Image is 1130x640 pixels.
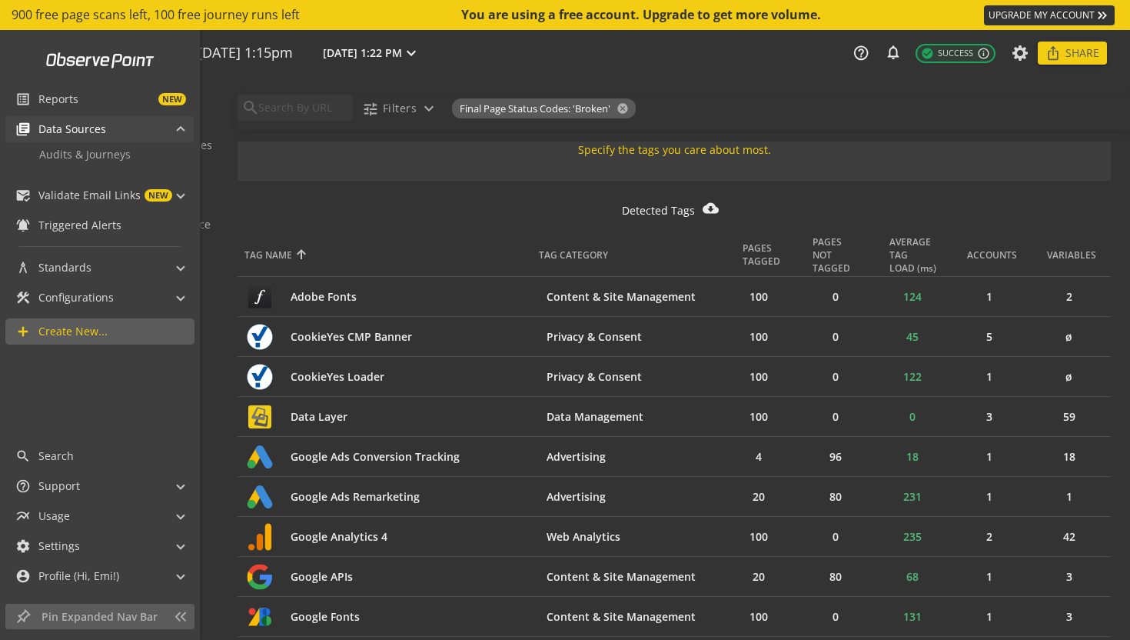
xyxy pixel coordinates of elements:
span: Privacy & Consent [539,328,650,345]
span: NEW [145,189,172,202]
mat-icon: info_outline [977,47,990,60]
img: tag [244,562,275,592]
span: Google Ads Remarketing [283,488,427,506]
span: 20 [745,488,773,505]
div: Specify the tags you care about most. [578,142,771,158]
span: 1 [1059,488,1080,505]
div: AVERAGE TAG LOAD (ms) [889,235,942,275]
span: Content & Site Management [539,568,703,585]
mat-icon: search [241,98,257,117]
span: 122 [896,368,929,385]
span: 4 [748,448,769,465]
mat-icon: account_circle [15,568,31,584]
a: ReportsNEW [5,86,194,112]
a: UPGRADE MY ACCOUNT [984,5,1115,25]
span: 45 [899,328,926,345]
span: ø [1058,328,1080,345]
span: Data Sources [38,122,106,137]
span: Web Analytics [539,528,628,545]
span: Profile (Hi, Emi!) [38,568,119,584]
div: VARIABLES [1043,248,1113,262]
button: Filters [356,95,444,122]
a: Search [5,443,194,469]
span: 1 [979,448,1000,465]
span: Pin Expanded Nav Bar [42,609,165,625]
div: PAGESNOT TAGGED [813,235,877,275]
span: 231 [896,488,929,505]
span: 1 [979,568,1000,585]
span: 2 [979,528,1000,545]
mat-icon: notifications_none [885,44,900,59]
span: Data Layer [283,408,355,426]
mat-icon: expand_more [402,44,420,62]
mat-expansion-panel-header: Configurations [5,285,194,311]
span: Data Management [539,408,651,425]
span: Share [1065,39,1099,67]
mat-icon: check_circle [921,47,934,60]
span: 1 [979,368,1000,385]
span: 3 [979,408,1000,425]
mat-expansion-panel-header: Support [5,473,194,499]
span: 100 [742,288,776,305]
div: PAGESTAGGED [736,242,800,268]
mat-icon: cancel [610,102,632,115]
span: Validate Email Links [38,188,141,203]
span: Standards [38,260,91,275]
div: TAG NAME [244,248,292,262]
mat-icon: expand_more [420,99,438,118]
mat-expansion-panel-header: Data Sources [5,116,194,142]
span: [DATE] 1:22 PM [323,45,402,61]
img: tag [244,522,275,552]
span: Google Fonts [283,608,367,626]
mat-expansion-panel-header: Settings [5,533,194,559]
span: Audits & Journeys [39,147,131,162]
img: tag [244,402,275,432]
span: 131 [896,608,929,625]
span: 0 [825,288,846,305]
mat-icon: tune [362,101,378,117]
div: AVERAGE TAGLOAD (ms) [889,235,954,275]
span: Adobe Fonts [283,288,364,306]
span: Usage [38,508,70,524]
span: Advertising [539,448,613,465]
span: Reports [38,92,78,107]
button: Share [1038,42,1107,65]
span: Content & Site Management [539,608,703,625]
span: 96 [822,448,849,465]
span: 100 [742,408,776,425]
span: Final Page Status Codes: 'Broken' [460,102,610,116]
span: NEW [158,93,186,105]
div: ACCOUNTS [966,248,1031,262]
a: Triggered Alerts [5,212,194,238]
img: tag [244,482,275,512]
mat-icon: construction [15,290,31,305]
p: Detected Tags [622,203,695,218]
span: Privacy & Consent [539,368,650,385]
span: Filters [383,95,417,122]
mat-icon: multiline_chart [15,508,31,524]
mat-expansion-panel-header: Usage [5,503,194,529]
span: 3 [1059,568,1080,585]
mat-icon: notifications_active [15,218,31,233]
mat-icon: library_books [15,122,31,137]
span: 1 [979,608,1000,625]
span: CookieYes CMP Banner [283,328,420,346]
div: ACCOUNTS [967,248,1017,262]
mat-expansion-panel-header: Validate Email LinksNEW [5,182,194,208]
mat-icon: add [15,324,31,339]
div: VARIABLES [1047,248,1096,262]
span: Settings [38,538,80,554]
span: 1 [979,288,1000,305]
mat-icon: settings [15,538,31,554]
span: Google Ads Conversion Tracking [283,448,467,466]
mat-chip-listbox: Currently applied filters [449,95,639,122]
mat-icon: keyboard_double_arrow_right [1095,8,1110,23]
span: 0 [825,368,846,385]
a: Create New... [5,318,194,345]
span: Google APIs [283,568,361,586]
span: Support [38,478,80,494]
span: 900 free page scans left, 100 free journey runs left [12,6,300,24]
span: Google Analytics 4 [283,528,395,546]
div: You are using a free account. Upgrade to get more volume. [461,6,823,24]
span: 235 [896,528,929,545]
